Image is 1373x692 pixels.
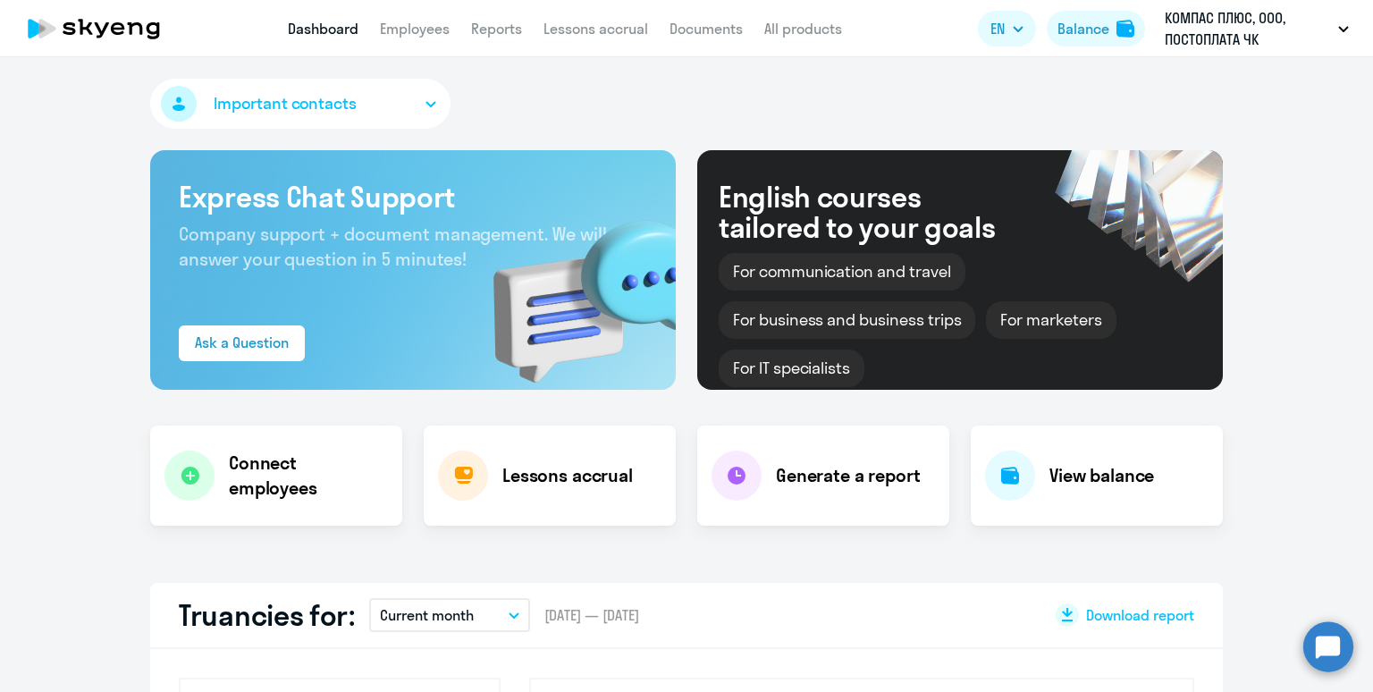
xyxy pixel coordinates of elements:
h4: Generate a report [776,463,920,488]
span: Important contacts [214,92,357,115]
a: Employees [380,20,450,38]
button: Important contacts [150,79,451,129]
img: bg-img [467,189,676,390]
h2: Truancies for: [179,597,355,633]
a: Lessons accrual [543,20,648,38]
div: For IT specialists [719,350,864,387]
button: EN [978,11,1036,46]
div: English courses tailored to your goals [719,181,1024,242]
span: Company support + document management. We will answer your question in 5 minutes! [179,223,607,270]
p: КОМПАС ПЛЮС, ООО, ПОСТОПЛАТА ЧК [1165,7,1331,50]
div: For communication and travel [719,253,965,291]
button: Ask a Question [179,325,305,361]
h4: Lessons accrual [502,463,633,488]
span: [DATE] — [DATE] [544,605,639,625]
a: All products [764,20,842,38]
div: For business and business trips [719,301,975,339]
span: Download report [1086,605,1194,625]
div: For marketers [986,301,1116,339]
h4: View balance [1049,463,1154,488]
h3: Express Chat Support [179,179,647,215]
h4: Connect employees [229,451,388,501]
button: Balancebalance [1047,11,1145,46]
a: Reports [471,20,522,38]
a: Documents [670,20,743,38]
p: Current month [380,604,474,626]
a: Dashboard [288,20,358,38]
img: balance [1116,20,1134,38]
button: Current month [369,598,530,632]
button: КОМПАС ПЛЮС, ООО, ПОСТОПЛАТА ЧК [1156,7,1358,50]
div: Ask a Question [195,332,289,353]
span: EN [990,18,1005,39]
div: Balance [1057,18,1109,39]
